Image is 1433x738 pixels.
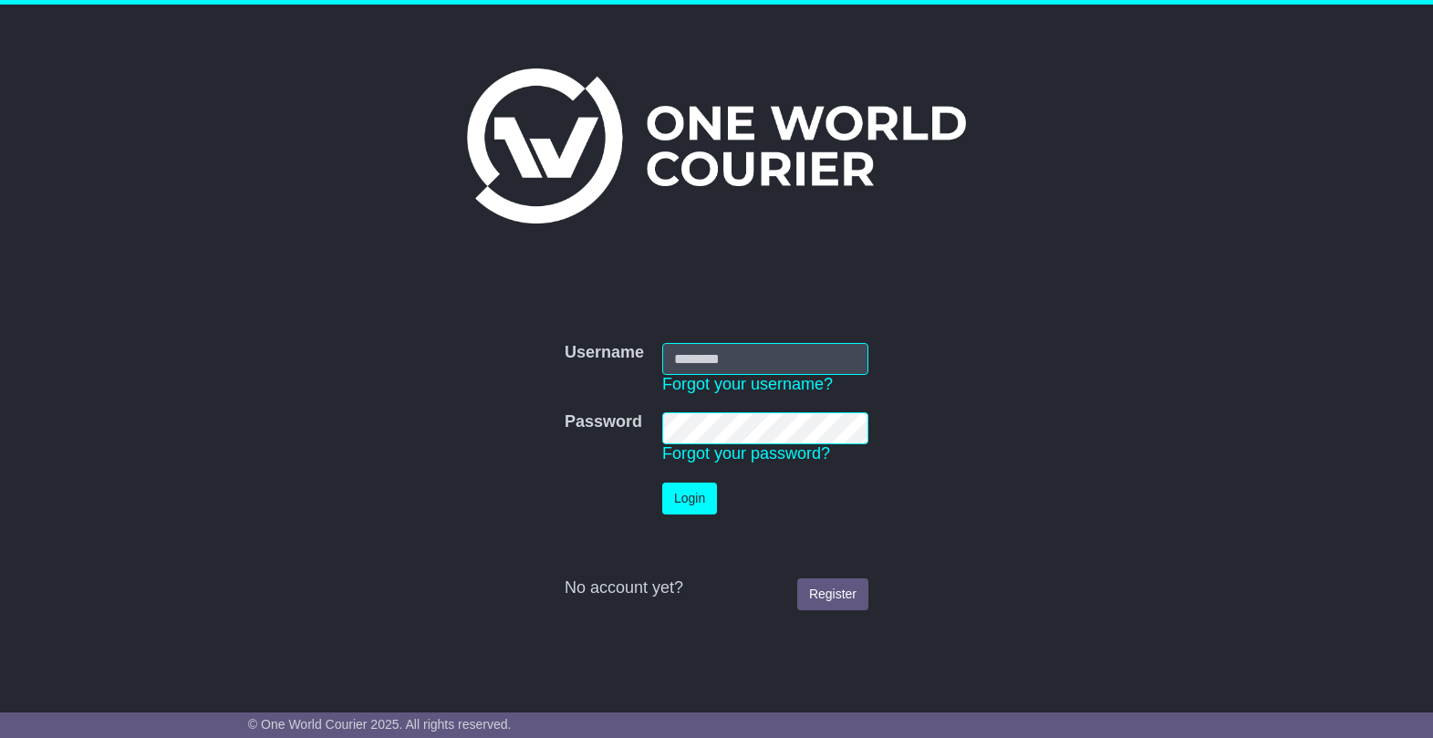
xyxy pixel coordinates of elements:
[797,578,868,610] a: Register
[565,578,868,598] div: No account yet?
[248,717,512,732] span: © One World Courier 2025. All rights reserved.
[662,444,830,463] a: Forgot your password?
[662,483,717,515] button: Login
[565,343,644,363] label: Username
[467,68,965,223] img: One World
[662,375,833,393] a: Forgot your username?
[565,412,642,432] label: Password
